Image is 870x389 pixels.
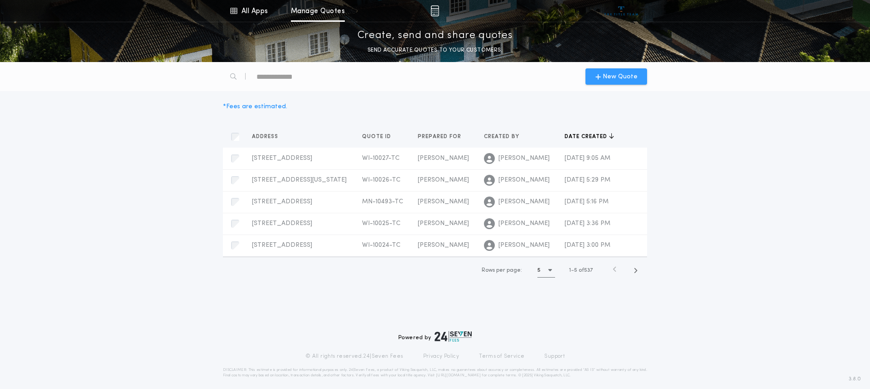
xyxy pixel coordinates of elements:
[252,177,347,183] span: [STREET_ADDRESS][US_STATE]
[362,177,401,183] span: WI-10026-TC
[362,220,401,227] span: WI-10025-TC
[305,353,403,360] p: © All rights reserved. 24|Seven Fees
[423,353,459,360] a: Privacy Policy
[362,132,398,141] button: Quote ID
[362,198,403,205] span: MN-10493-TC
[498,219,550,228] span: [PERSON_NAME]
[358,29,513,43] p: Create, send and share quotes
[579,266,593,274] span: of 537
[603,72,638,82] span: New Quote
[398,331,472,342] div: Powered by
[569,268,571,273] span: 1
[537,263,555,278] button: 5
[418,155,469,162] span: [PERSON_NAME]
[367,46,503,55] p: SEND ACCURATE QUOTES TO YOUR CUSTOMERS.
[418,133,463,140] span: Prepared for
[604,6,638,15] img: vs-icon
[574,268,577,273] span: 5
[585,68,647,85] button: New Quote
[537,266,541,275] h1: 5
[436,374,481,377] a: [URL][DOMAIN_NAME]
[565,132,614,141] button: Date created
[252,198,312,205] span: [STREET_ADDRESS]
[498,241,550,250] span: [PERSON_NAME]
[479,353,524,360] a: Terms of Service
[498,197,550,207] span: [PERSON_NAME]
[565,177,610,183] span: [DATE] 5:29 PM
[565,133,609,140] span: Date created
[565,155,610,162] span: [DATE] 9:05 AM
[484,133,521,140] span: Created by
[252,242,312,249] span: [STREET_ADDRESS]
[362,133,393,140] span: Quote ID
[223,102,287,111] div: * Fees are estimated.
[498,176,550,185] span: [PERSON_NAME]
[252,133,280,140] span: Address
[498,154,550,163] span: [PERSON_NAME]
[849,375,861,383] span: 3.8.0
[362,242,401,249] span: WI-10024-TC
[565,242,610,249] span: [DATE] 3:00 PM
[565,220,610,227] span: [DATE] 3:36 PM
[544,353,565,360] a: Support
[223,367,647,378] p: DISCLAIMER: This estimate is provided for informational purposes only. 24|Seven Fees, a product o...
[565,198,609,205] span: [DATE] 5:16 PM
[252,220,312,227] span: [STREET_ADDRESS]
[418,177,469,183] span: [PERSON_NAME]
[252,132,285,141] button: Address
[435,331,472,342] img: logo
[484,132,526,141] button: Created by
[418,220,469,227] span: [PERSON_NAME]
[430,5,439,16] img: img
[418,198,469,205] span: [PERSON_NAME]
[482,268,522,273] span: Rows per page:
[252,155,312,162] span: [STREET_ADDRESS]
[362,155,400,162] span: WI-10027-TC
[418,242,469,249] span: [PERSON_NAME]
